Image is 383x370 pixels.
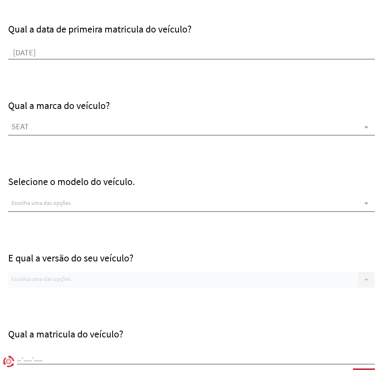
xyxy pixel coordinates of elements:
label: Qual a data de primeira matricula do veículo? [8,23,191,35]
span: E qual a versão do seu veículo? [8,252,133,264]
span: SEAT [11,122,359,133]
span: Qual a marca do veículo? [8,99,110,112]
span: Selecione o modelo do veículo. [8,175,135,188]
span: Escolha uma das opções [11,199,71,206]
input: __-__-__ [8,352,375,364]
input: ex. 10/01/2015 [8,47,375,59]
label: Qual a matricula do veículo? [8,328,123,340]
